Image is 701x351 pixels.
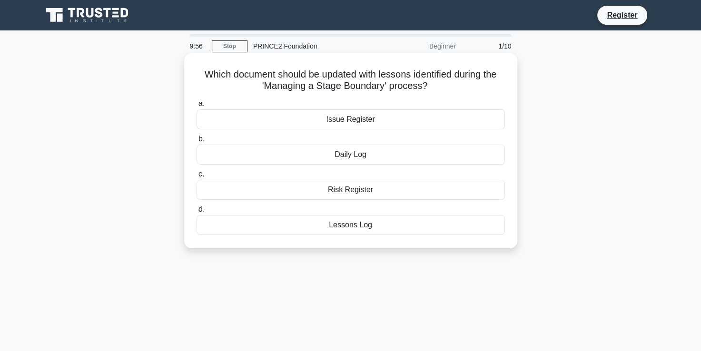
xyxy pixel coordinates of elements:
div: PRINCE2 Foundation [247,37,378,56]
a: Register [601,9,643,21]
div: Lessons Log [197,215,505,235]
div: 9:56 [184,37,212,56]
span: c. [198,170,204,178]
div: Daily Log [197,145,505,165]
a: Stop [212,40,247,52]
span: a. [198,99,205,107]
div: 1/10 [462,37,517,56]
div: Risk Register [197,180,505,200]
div: Beginner [378,37,462,56]
span: d. [198,205,205,213]
div: Issue Register [197,109,505,129]
h5: Which document should be updated with lessons identified during the 'Managing a Stage Boundary' p... [196,68,506,92]
span: b. [198,135,205,143]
